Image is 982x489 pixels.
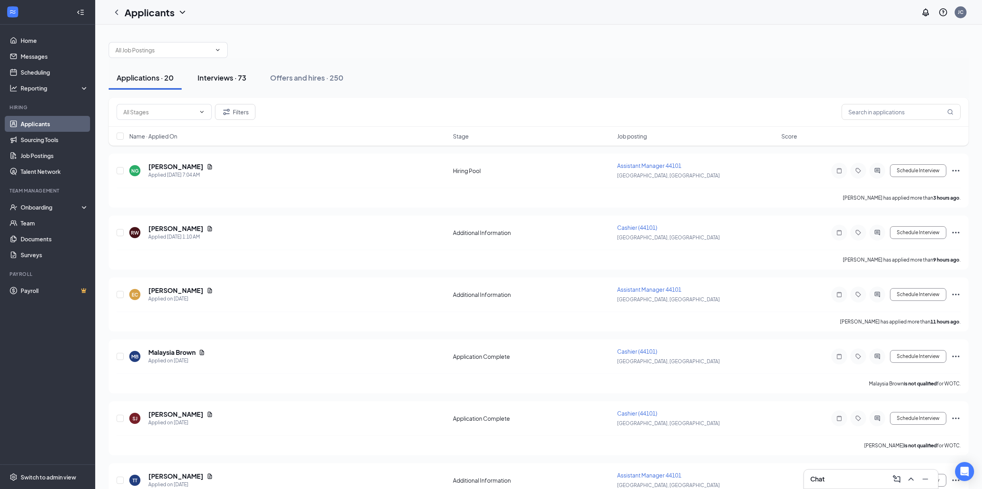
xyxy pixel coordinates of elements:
svg: Analysis [10,84,17,92]
div: Additional Information [453,291,612,298]
svg: Tag [853,415,863,422]
div: Reporting [21,84,89,92]
button: Filter Filters [215,104,255,120]
b: 9 hours ago [933,257,959,263]
div: Applied on [DATE] [148,357,205,365]
span: [GEOGRAPHIC_DATA], [GEOGRAPHIC_DATA] [617,358,720,364]
div: RW [131,229,139,236]
input: All Job Postings [115,46,211,54]
svg: Tag [853,229,863,236]
span: Job posting [617,132,647,140]
svg: Tag [853,353,863,360]
svg: Document [207,411,213,418]
button: Schedule Interview [890,288,946,301]
svg: UserCheck [10,203,17,211]
a: Applicants [21,116,88,132]
a: Sourcing Tools [21,132,88,148]
svg: ChevronLeft [112,8,121,17]
div: Interviews · 73 [198,73,246,83]
div: Team Management [10,187,87,194]
svg: Ellipses [951,228,961,237]
span: [GEOGRAPHIC_DATA], [GEOGRAPHIC_DATA] [617,173,720,179]
svg: ActiveChat [873,353,882,360]
span: Stage [453,132,469,140]
span: Score [781,132,797,140]
h5: Malaysia Brown [148,348,196,357]
span: [GEOGRAPHIC_DATA], [GEOGRAPHIC_DATA] [617,482,720,488]
div: Applied on [DATE] [148,419,213,427]
a: Surveys [21,247,88,263]
div: TT [132,477,137,484]
div: Additional Information [453,229,612,237]
span: [GEOGRAPHIC_DATA], [GEOGRAPHIC_DATA] [617,235,720,241]
div: Applied on [DATE] [148,295,213,303]
svg: Minimize [921,474,930,484]
a: Home [21,33,88,48]
p: [PERSON_NAME] has applied more than . [843,256,961,263]
a: Talent Network [21,164,88,179]
div: Payroll [10,271,87,277]
svg: ActiveChat [873,167,882,174]
a: Job Postings [21,148,88,164]
div: Applied [DATE] 7:04 AM [148,171,213,179]
svg: Ellipses [951,414,961,423]
div: Hiring [10,104,87,111]
a: Messages [21,48,88,64]
p: [PERSON_NAME] has applied more than . [840,318,961,325]
button: Schedule Interview [890,350,946,363]
button: Schedule Interview [890,164,946,177]
a: Scheduling [21,64,88,80]
svg: Document [207,287,213,294]
b: is not qualified [904,381,937,387]
h5: [PERSON_NAME] [148,224,203,233]
div: MB [131,353,138,360]
div: NG [131,167,139,174]
div: JC [958,9,963,15]
div: EC [132,291,138,298]
button: Minimize [919,473,932,485]
div: Offers and hires · 250 [270,73,343,83]
div: Open Intercom Messenger [955,462,974,481]
svg: Note [834,353,844,360]
h3: Chat [810,475,825,483]
svg: Document [207,473,213,479]
input: All Stages [123,108,196,116]
div: Application Complete [453,414,612,422]
p: [PERSON_NAME] for WOTC. [864,442,961,449]
svg: Settings [10,473,17,481]
svg: Note [834,415,844,422]
span: Assistant Manager 44101 [617,286,681,293]
svg: Collapse [77,8,84,16]
div: SJ [132,415,138,422]
span: [GEOGRAPHIC_DATA], [GEOGRAPHIC_DATA] [617,420,720,426]
button: ChevronUp [905,473,917,485]
svg: ActiveChat [873,415,882,422]
h5: [PERSON_NAME] [148,410,203,419]
svg: Ellipses [951,166,961,175]
b: 3 hours ago [933,195,959,201]
div: Onboarding [21,203,82,211]
span: Cashier (44101) [617,410,657,417]
svg: ComposeMessage [892,474,901,484]
div: Applications · 20 [117,73,174,83]
svg: Document [207,225,213,232]
div: Additional Information [453,476,612,484]
h5: [PERSON_NAME] [148,286,203,295]
p: Malaysia Brown for WOTC. [869,380,961,387]
h5: [PERSON_NAME] [148,162,203,171]
svg: ChevronUp [906,474,916,484]
span: Cashier (44101) [617,224,657,231]
svg: Notifications [921,8,930,17]
h5: [PERSON_NAME] [148,472,203,481]
button: Schedule Interview [890,412,946,425]
a: Documents [21,231,88,247]
div: Applied on [DATE] [148,481,213,489]
span: Name · Applied On [129,132,177,140]
div: Applied [DATE] 1:10 AM [148,233,213,241]
a: PayrollCrown [21,283,88,298]
svg: Note [834,167,844,174]
svg: Document [199,349,205,356]
span: Assistant Manager 44101 [617,162,681,169]
button: Schedule Interview [890,226,946,239]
